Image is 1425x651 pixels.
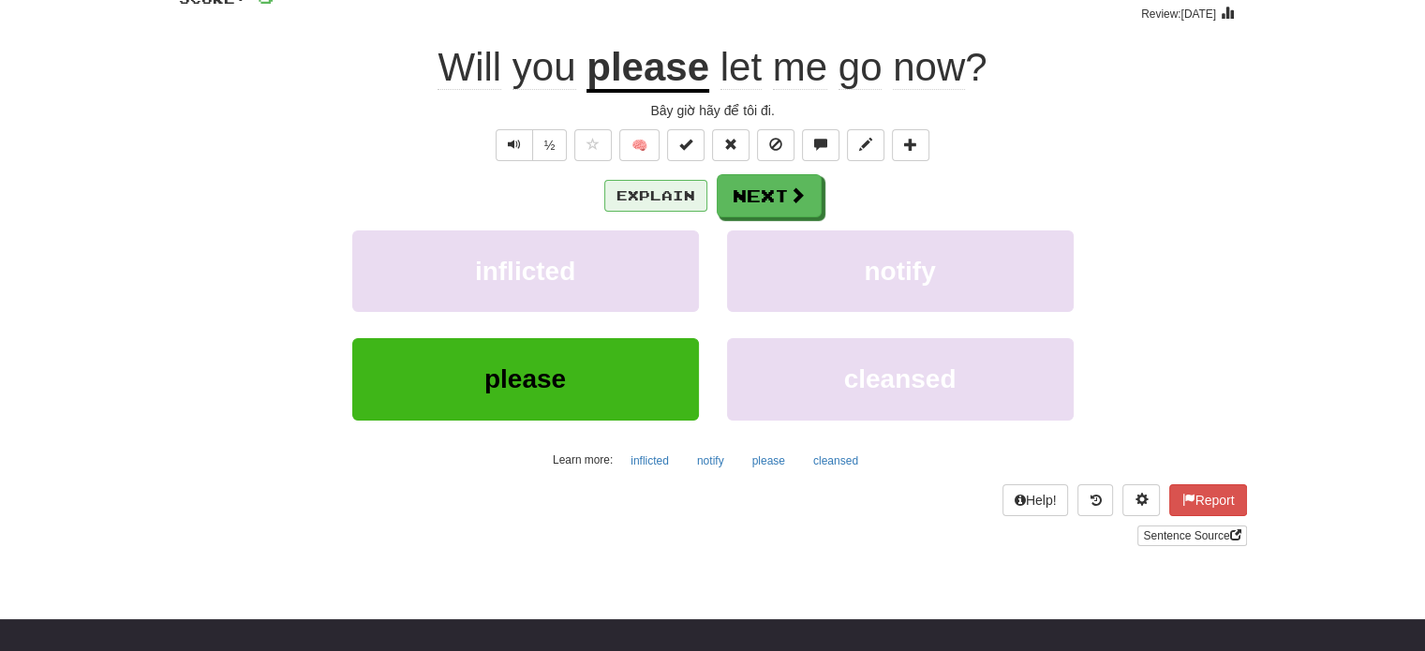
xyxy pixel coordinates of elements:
small: Review: [DATE] [1141,7,1216,21]
button: cleansed [727,338,1074,420]
div: Text-to-speech controls [492,129,568,161]
button: ½ [532,129,568,161]
span: inflicted [475,257,575,286]
span: go [839,45,883,90]
u: please [586,45,709,93]
button: Report [1169,484,1246,516]
span: now [893,45,965,90]
button: please [352,338,699,420]
button: 🧠 [619,129,660,161]
button: inflicted [352,230,699,312]
div: Bây giờ hãy để tôi đi. [179,101,1247,120]
button: notify [687,447,735,475]
button: notify [727,230,1074,312]
span: please [484,364,566,393]
button: cleansed [803,447,868,475]
small: Learn more: [553,453,613,466]
button: Favorite sentence (alt+f) [574,129,612,161]
button: inflicted [620,447,679,475]
span: let [720,45,762,90]
button: Round history (alt+y) [1077,484,1113,516]
span: you [512,45,576,90]
button: Reset to 0% Mastered (alt+r) [712,129,750,161]
button: Explain [604,180,707,212]
span: me [773,45,827,90]
button: please [742,447,795,475]
button: Play sentence audio (ctl+space) [496,129,533,161]
span: cleansed [844,364,957,393]
button: Next [717,174,822,217]
button: Help! [1002,484,1069,516]
span: notify [864,257,935,286]
a: Sentence Source [1137,525,1246,546]
button: Set this sentence to 100% Mastered (alt+m) [667,129,705,161]
button: Ignore sentence (alt+i) [757,129,794,161]
button: Add to collection (alt+a) [892,129,929,161]
span: ? [709,45,987,90]
span: Will [438,45,501,90]
button: Edit sentence (alt+d) [847,129,884,161]
button: Discuss sentence (alt+u) [802,129,839,161]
